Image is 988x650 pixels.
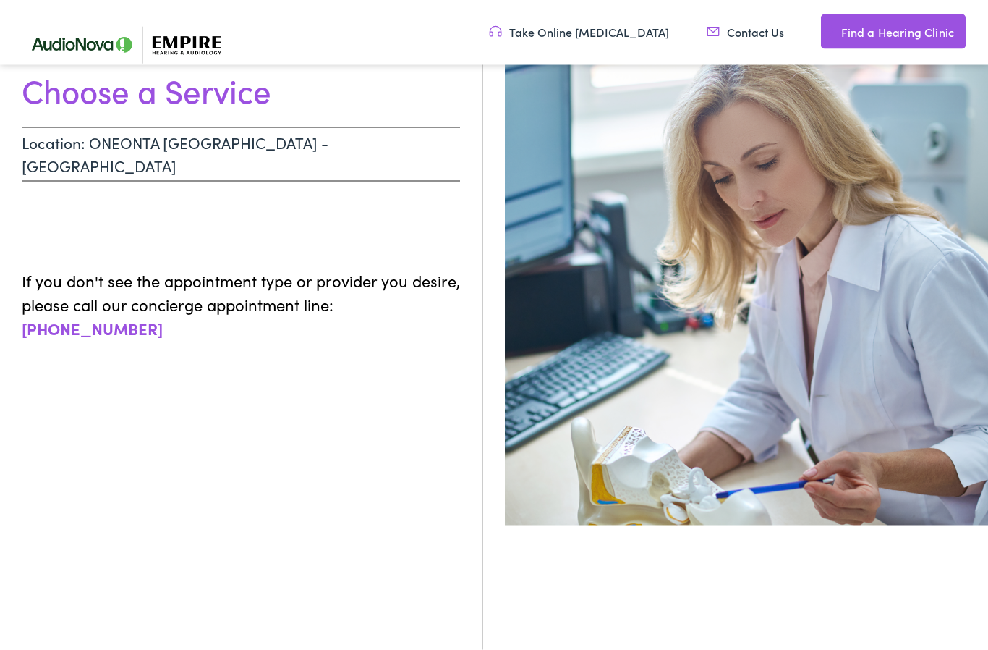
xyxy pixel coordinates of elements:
a: Contact Us [707,24,784,40]
p: Location: ONEONTA [GEOGRAPHIC_DATA] - [GEOGRAPHIC_DATA] [22,127,460,182]
img: utility icon [821,23,834,41]
a: Find a Hearing Clinic [821,14,966,49]
h1: Choose a Service [22,71,460,109]
img: utility icon [489,24,502,40]
a: Take Online [MEDICAL_DATA] [489,24,669,40]
img: utility icon [707,24,720,40]
a: [PHONE_NUMBER] [22,317,163,339]
p: If you don't see the appointment type or provider you desire, please call our concierge appointme... [22,269,460,340]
